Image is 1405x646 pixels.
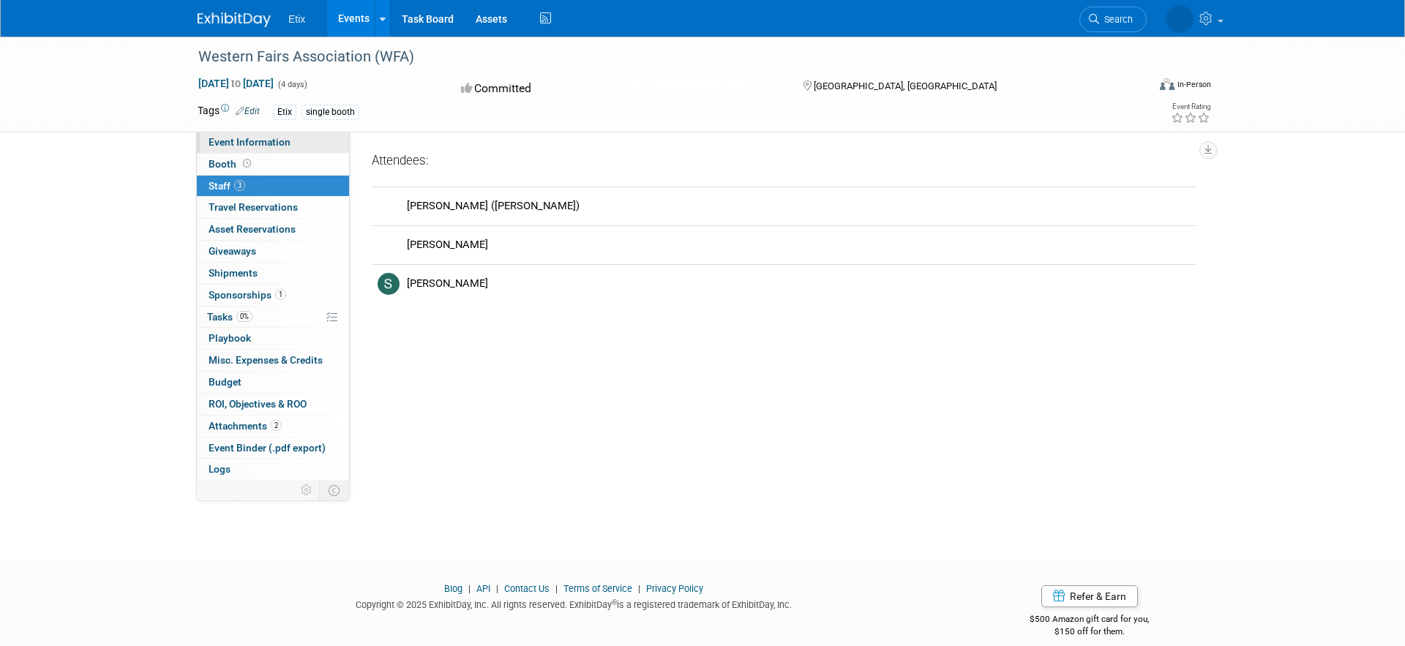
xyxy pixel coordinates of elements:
span: Playbook [209,332,251,344]
span: 2 [271,420,282,431]
span: Search [1099,14,1133,25]
a: API [476,583,490,594]
div: Western Fairs Association (WFA) [193,44,1125,70]
span: Staff [209,180,245,192]
td: Tags [198,103,260,120]
img: Format-Inperson.png [1160,78,1174,90]
span: Sponsorships [209,289,286,301]
sup: ® [612,598,617,606]
a: Contact Us [504,583,550,594]
span: | [552,583,561,594]
span: ROI, Objectives & ROO [209,398,307,410]
div: Attendees: [372,152,1196,171]
td: Personalize Event Tab Strip [294,481,320,500]
div: Event Format [1060,76,1211,98]
span: Tasks [207,311,252,323]
a: Tasks0% [197,307,349,328]
div: $150 off for them. [972,626,1208,638]
a: Shipments [197,263,349,284]
a: Budget [197,372,349,393]
span: | [634,583,644,594]
div: [PERSON_NAME] ([PERSON_NAME]) [407,199,1191,213]
a: Refer & Earn [1041,585,1138,607]
div: In-Person [1177,79,1211,90]
span: (4 days) [277,80,307,89]
span: Misc. Expenses & Credits [209,354,323,366]
span: Logs [209,463,231,475]
span: Event Information [209,136,291,148]
a: Edit [236,106,260,116]
div: Committed [457,76,780,102]
span: Attachments [209,420,282,432]
a: Booth [197,154,349,175]
span: Travel Reservations [209,201,298,213]
span: 3 [234,180,245,191]
span: 1 [275,289,286,300]
a: Event Information [197,132,349,153]
span: 0% [236,311,252,322]
a: Playbook [197,328,349,349]
span: Event Binder (.pdf export) [209,442,326,454]
a: Privacy Policy [646,583,703,594]
div: single booth [301,105,359,120]
div: Etix [273,105,296,120]
span: Asset Reservations [209,223,296,235]
div: $500 Amazon gift card for you, [972,604,1208,637]
span: Shipments [209,267,258,279]
a: Blog [444,583,462,594]
span: Booth not reserved yet [240,158,254,169]
span: to [229,78,243,89]
a: Staff3 [197,176,349,197]
a: Asset Reservations [197,219,349,240]
img: S.jpg [378,273,400,295]
img: Courtney Barwick [1166,5,1194,33]
span: | [465,583,474,594]
a: Travel Reservations [197,197,349,218]
span: Budget [209,376,241,388]
a: Terms of Service [563,583,632,594]
span: Booth [209,158,254,170]
span: | [492,583,502,594]
span: [DATE] [DATE] [198,77,274,90]
a: Attachments2 [197,416,349,437]
td: Toggle Event Tabs [320,481,350,500]
a: Sponsorships1 [197,285,349,306]
div: [PERSON_NAME] [407,277,1191,290]
a: Misc. Expenses & Credits [197,350,349,371]
span: Etix [288,13,305,25]
a: Search [1079,7,1147,32]
div: Event Rating [1171,103,1210,110]
div: [PERSON_NAME] [407,238,1191,252]
a: Event Binder (.pdf export) [197,437,349,459]
span: [GEOGRAPHIC_DATA], [GEOGRAPHIC_DATA] [814,80,997,91]
a: ROI, Objectives & ROO [197,394,349,415]
span: Giveaways [209,245,256,257]
img: ExhibitDay [198,12,271,27]
div: Copyright © 2025 ExhibitDay, Inc. All rights reserved. ExhibitDay is a registered trademark of Ex... [198,595,950,612]
a: Giveaways [197,241,349,262]
a: Logs [197,459,349,480]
